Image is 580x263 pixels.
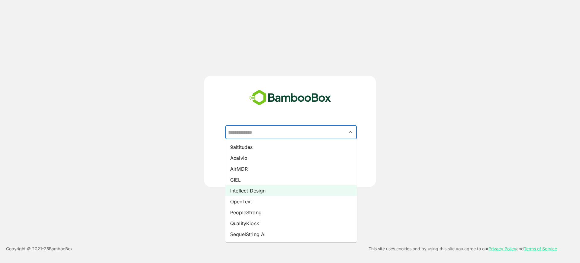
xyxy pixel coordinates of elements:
p: This site uses cookies and by using this site you agree to our and [369,245,557,252]
a: Privacy Policy [488,246,516,251]
li: Intellect Design [225,185,357,196]
li: CIEL [225,174,357,185]
a: Terms of Service [524,246,557,251]
li: 9altitudes [225,142,357,153]
li: AirMDR [225,163,357,174]
li: PeopleStrong [225,207,357,218]
li: OpenText [225,196,357,207]
p: Copyright © 2021- 25 BambooBox [6,245,73,252]
img: bamboobox [246,88,334,108]
button: Close [346,128,355,136]
li: QualityKiosk [225,218,357,229]
li: SequelString AI [225,229,357,240]
li: Acalvio [225,153,357,163]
